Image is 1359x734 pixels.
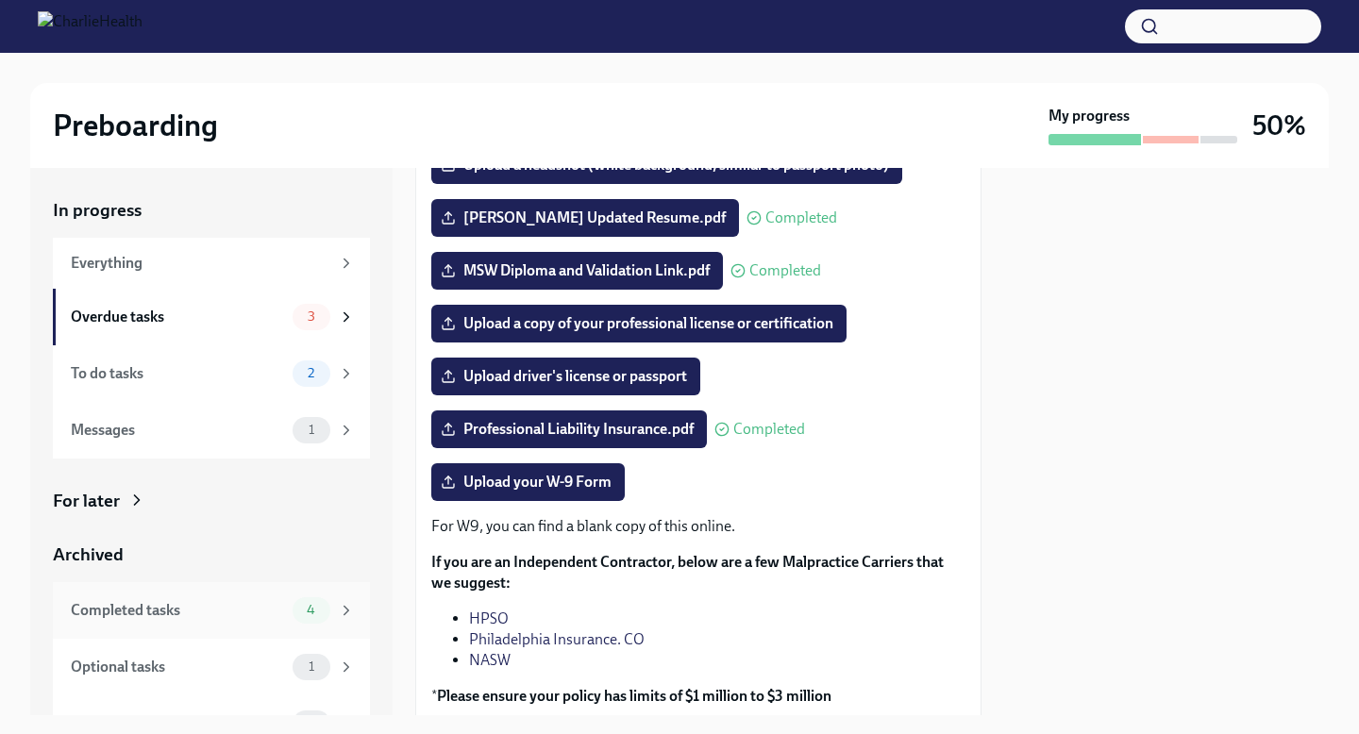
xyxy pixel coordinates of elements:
[431,252,723,290] label: MSW Diploma and Validation Link.pdf
[431,305,847,342] label: Upload a copy of your professional license or certification
[431,199,739,237] label: [PERSON_NAME] Updated Resume.pdf
[437,687,831,705] strong: Please ensure your policy has limits of $1 million to $3 million
[445,473,612,492] span: Upload your W-9 Form
[445,314,833,333] span: Upload a copy of your professional license or certification
[71,600,285,621] div: Completed tasks
[296,309,327,324] span: 3
[1049,106,1130,126] strong: My progress
[38,11,143,42] img: CharlieHealth
[469,630,645,648] a: Philadelphia Insurance. CO
[469,651,511,669] a: NASW
[71,713,285,734] div: Messages
[71,420,285,441] div: Messages
[1252,108,1306,142] h3: 50%
[53,582,370,639] a: Completed tasks4
[445,367,687,386] span: Upload driver's license or passport
[71,657,285,677] div: Optional tasks
[53,489,120,513] div: For later
[71,363,285,384] div: To do tasks
[765,210,837,225] span: Completed
[53,489,370,513] a: For later
[53,107,218,144] h2: Preboarding
[53,289,370,345] a: Overdue tasks3
[53,639,370,695] a: Optional tasks1
[297,423,326,437] span: 1
[445,209,726,227] span: [PERSON_NAME] Updated Resume.pdf
[297,659,326,674] span: 1
[296,366,326,380] span: 2
[53,542,370,567] a: Archived
[431,463,625,501] label: Upload your W-9 Form
[53,345,370,402] a: To do tasks2
[749,263,821,278] span: Completed
[431,358,700,395] label: Upload driver's license or passport
[71,307,285,327] div: Overdue tasks
[445,420,694,439] span: Professional Liability Insurance.pdf
[733,422,805,437] span: Completed
[53,402,370,459] a: Messages1
[431,516,965,537] p: For W9, you can find a blank copy of this online.
[53,238,370,289] a: Everything
[445,261,710,280] span: MSW Diploma and Validation Link.pdf
[71,253,330,274] div: Everything
[53,198,370,223] a: In progress
[431,410,707,448] label: Professional Liability Insurance.pdf
[431,553,944,592] strong: If you are an Independent Contractor, below are a few Malpractice Carriers that we suggest:
[469,609,509,627] a: HPSO
[295,603,327,617] span: 4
